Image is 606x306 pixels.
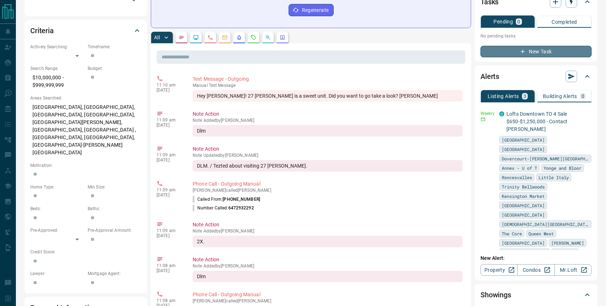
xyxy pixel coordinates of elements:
svg: Lead Browsing Activity [193,35,199,40]
p: Credit Score: [30,249,141,255]
div: Dlm [193,125,462,137]
p: [DATE] [157,88,182,93]
span: Queen West [528,230,554,237]
p: Note Action [193,221,462,229]
div: Dlm [193,271,462,282]
p: Pre-Approval Amount: [88,227,141,234]
p: Note Action [193,145,462,153]
p: Text Message - Outgoing [193,75,462,83]
p: [DATE] [157,123,182,128]
p: Pending [493,19,513,24]
p: Text Message [193,83,462,88]
p: 11:08 am [157,263,182,268]
p: All [154,35,160,40]
p: [DATE] [157,192,182,198]
span: Little Italy [539,174,569,181]
p: No pending tasks [480,31,592,41]
span: Annex - U of T [502,164,537,172]
p: Search Range: [30,65,84,72]
span: 6472932292 [228,205,254,210]
a: Lofts Downtown TO 4 Sale $650-$1,250,000 - Contact [PERSON_NAME] [506,111,567,132]
div: Criteria [30,22,141,39]
svg: Agent Actions [280,35,285,40]
p: 11:09 am [157,117,182,123]
p: Note Added by [PERSON_NAME] [193,229,462,234]
p: 11:09 am [157,187,182,192]
span: Dovercourt-[PERSON_NAME][GEOGRAPHIC_DATA] [502,155,589,162]
p: 0 [581,94,584,99]
span: King [PERSON_NAME] [502,249,547,256]
a: Mr.Loft [554,264,592,276]
p: Number Called: [193,205,254,211]
p: Note Action [193,110,462,118]
svg: Email [480,117,486,122]
p: Note Added by [PERSON_NAME] [193,118,462,123]
p: [GEOGRAPHIC_DATA], [GEOGRAPHIC_DATA], [GEOGRAPHIC_DATA], [GEOGRAPHIC_DATA], [GEOGRAPHIC_DATA][PER... [30,101,141,159]
p: [PERSON_NAME] called [PERSON_NAME] [193,188,462,193]
p: Min Size: [88,184,141,190]
div: condos.ca [499,111,504,116]
a: Property [480,264,518,276]
svg: Notes [179,35,184,40]
p: Beds: [30,205,84,212]
p: [DATE] [157,158,182,163]
p: Home Type: [30,184,84,190]
span: The Core [502,230,522,237]
p: 11:08 am [157,298,182,303]
span: [GEOGRAPHIC_DATA] [502,202,545,209]
span: CityPlace [554,249,576,256]
p: Actively Searching: [30,44,84,50]
p: Lawyer: [30,270,84,277]
div: Showings [480,286,592,303]
p: Timeframe: [88,44,141,50]
h2: Showings [480,289,511,301]
div: DLM. / Tezted about visiting 27 [PERSON_NAME]. [193,160,462,172]
p: 0 [517,19,520,24]
p: 3 [523,94,526,99]
svg: Calls [207,35,213,40]
p: Pre-Approved: [30,227,84,234]
span: [DEMOGRAPHIC_DATA][GEOGRAPHIC_DATA] [502,221,589,228]
span: [GEOGRAPHIC_DATA] [502,136,545,143]
p: 11:10 am [157,83,182,88]
span: Roncesvalles [502,174,532,181]
a: Condos [517,264,554,276]
p: Baths: [88,205,141,212]
svg: Requests [251,35,256,40]
span: [GEOGRAPHIC_DATA] [502,239,545,247]
span: [GEOGRAPHIC_DATA] [502,146,545,153]
p: Note Added by [PERSON_NAME] [193,263,462,269]
h2: Criteria [30,25,54,36]
p: 11:09 am [157,228,182,233]
span: [GEOGRAPHIC_DATA] [502,211,545,218]
span: [PHONE_NUMBER] [223,197,260,202]
div: 2X. [193,236,462,247]
p: Areas Searched: [30,95,141,101]
svg: Listing Alerts [236,35,242,40]
p: Phone Call - Outgoing Manual [193,180,462,188]
span: manual [193,83,208,88]
div: Hey [PERSON_NAME]! 27 [PERSON_NAME] is a sweet unit. Did you want to go take a look? [PERSON_NAME] [193,90,462,102]
svg: Emails [222,35,228,40]
p: Called From: [193,196,260,203]
p: [DATE] [157,233,182,238]
span: [PERSON_NAME] [551,239,584,247]
p: Completed [552,19,577,25]
svg: Opportunities [265,35,271,40]
h2: Alerts [480,71,499,82]
p: Note Updated by [PERSON_NAME] [193,153,462,158]
p: [DATE] [157,268,182,273]
p: Note Action [193,256,462,263]
div: Alerts [480,68,592,85]
p: 11:09 am [157,152,182,158]
p: Mortgage Agent: [88,270,141,277]
p: Building Alerts [543,94,577,99]
span: Yonge and Bloor [544,164,581,172]
p: [PERSON_NAME] called [PERSON_NAME] [193,298,462,303]
p: New Alert: [480,254,592,262]
p: Phone Call - Outgoing Manual [193,291,462,298]
p: Listing Alerts [488,94,519,99]
button: Regenerate [289,4,334,16]
p: Budget: [88,65,141,72]
button: New Task [480,46,592,57]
